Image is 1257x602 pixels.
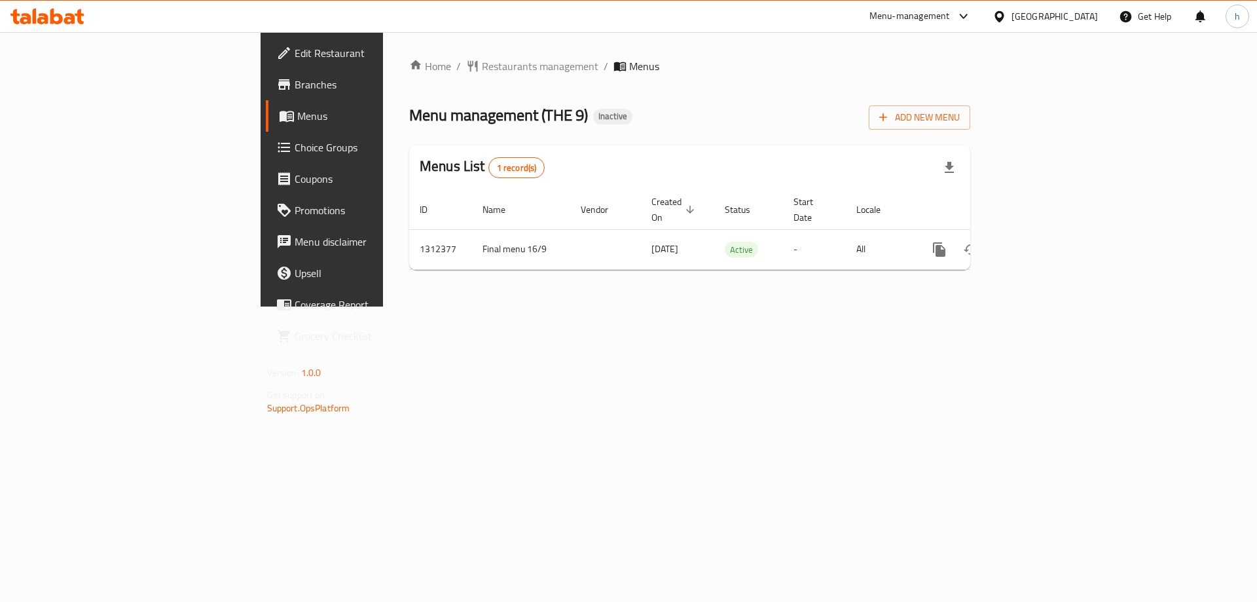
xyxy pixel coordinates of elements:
[725,242,758,257] span: Active
[793,194,830,225] span: Start Date
[420,157,545,178] h2: Menus List
[295,234,460,250] span: Menu disclaimer
[267,400,350,417] a: Support.OpsPlatform
[295,297,460,312] span: Coverage Report
[266,195,471,226] a: Promotions
[266,226,471,257] a: Menu disclaimer
[266,69,471,100] a: Branches
[420,202,445,217] span: ID
[266,320,471,352] a: Grocery Checklist
[913,190,1060,230] th: Actions
[1235,9,1240,24] span: h
[482,58,598,74] span: Restaurants management
[934,152,965,183] div: Export file
[869,105,970,130] button: Add New Menu
[266,37,471,69] a: Edit Restaurant
[267,364,299,381] span: Version:
[295,265,460,281] span: Upsell
[651,240,678,257] span: [DATE]
[295,328,460,344] span: Grocery Checklist
[472,229,570,269] td: Final menu 16/9
[466,58,598,74] a: Restaurants management
[295,45,460,61] span: Edit Restaurant
[295,202,460,218] span: Promotions
[869,9,950,24] div: Menu-management
[266,163,471,195] a: Coupons
[409,190,1060,270] table: enhanced table
[783,229,846,269] td: -
[295,171,460,187] span: Coupons
[924,234,955,265] button: more
[301,364,321,381] span: 1.0.0
[1011,9,1098,24] div: [GEOGRAPHIC_DATA]
[266,257,471,289] a: Upsell
[604,58,608,74] li: /
[488,157,545,178] div: Total records count
[955,234,987,265] button: Change Status
[725,202,767,217] span: Status
[629,58,659,74] span: Menus
[295,77,460,92] span: Branches
[409,100,588,130] span: Menu management ( THE 9 )
[295,140,460,155] span: Choice Groups
[266,100,471,132] a: Menus
[297,108,460,124] span: Menus
[409,58,970,74] nav: breadcrumb
[266,289,471,320] a: Coverage Report
[846,229,913,269] td: All
[593,109,632,124] div: Inactive
[879,109,960,126] span: Add New Menu
[266,132,471,163] a: Choice Groups
[267,386,327,404] span: Get support on:
[581,202,625,217] span: Vendor
[856,202,898,217] span: Locale
[483,202,522,217] span: Name
[489,162,545,174] span: 1 record(s)
[593,111,632,122] span: Inactive
[651,194,699,225] span: Created On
